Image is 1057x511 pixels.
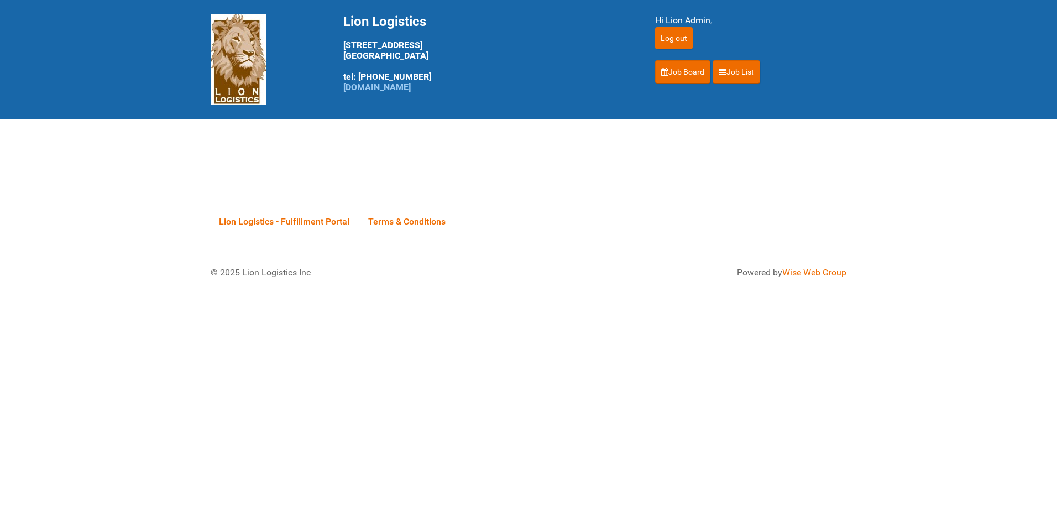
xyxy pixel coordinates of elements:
a: Job List [713,60,760,84]
span: Terms & Conditions [368,216,446,227]
input: Log out [655,27,693,49]
a: Lion Logistics - Fulfillment Portal [211,204,358,238]
a: [DOMAIN_NAME] [343,82,411,92]
img: Lion Logistics [211,14,266,105]
div: © 2025 Lion Logistics Inc [202,258,523,288]
div: Powered by [542,266,846,279]
div: [STREET_ADDRESS] [GEOGRAPHIC_DATA] tel: [PHONE_NUMBER] [343,14,627,92]
a: Terms & Conditions [360,204,454,238]
a: Lion Logistics [211,54,266,64]
div: Hi Lion Admin, [655,14,846,27]
span: Lion Logistics - Fulfillment Portal [219,216,349,227]
a: Wise Web Group [782,267,846,278]
span: Lion Logistics [343,14,426,29]
a: Job Board [655,60,710,84]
